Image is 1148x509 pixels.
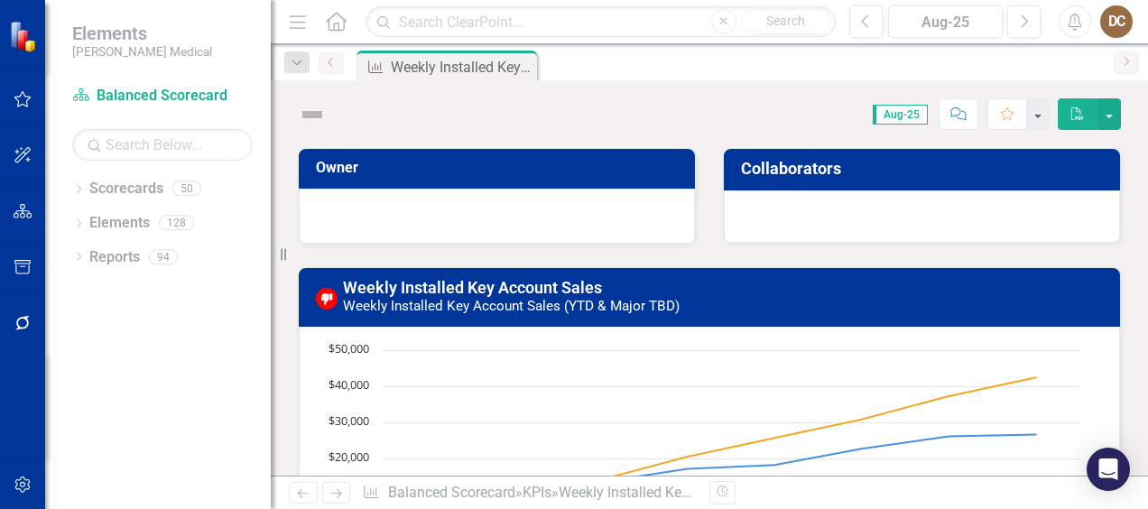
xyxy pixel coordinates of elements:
a: Elements [89,213,150,234]
small: [PERSON_NAME] Medical [72,44,212,59]
img: Not Defined [298,100,327,129]
a: KPIs [523,484,551,501]
span: Aug-25 [873,105,928,125]
a: Balanced Scorecard [388,484,515,501]
text: $20,000 [329,449,369,465]
div: 128 [159,216,194,231]
button: Aug-25 [888,5,1003,38]
button: Search [741,9,831,34]
a: Scorecards [89,179,163,199]
img: Below Target [316,288,338,310]
div: 50 [172,181,201,197]
img: ClearPoint Strategy [9,20,41,51]
a: Balanced Scorecard [72,86,253,106]
div: Open Intercom Messenger [1087,448,1130,491]
text: $30,000 [329,412,369,429]
div: Aug-25 [894,12,996,33]
a: Reports [89,247,140,268]
small: Weekly Installed Key Account Sales (YTD & Major TBD) [343,298,680,314]
span: Elements [72,23,212,44]
div: Weekly Installed Key Account Sales (YTD & Major TBD) [559,484,910,501]
input: Search ClearPoint... [366,6,836,38]
text: $50,000 [329,340,369,356]
h3: Collaborators [741,160,1109,178]
text: $40,000 [329,376,369,393]
input: Search Below... [72,129,253,161]
button: DC [1100,5,1133,38]
a: Weekly Installed Key Account Sales [343,278,602,297]
div: 94 [149,249,178,264]
div: » » [362,483,696,504]
span: Search [766,14,805,28]
h3: Owner [316,160,684,176]
div: Weekly Installed Key Account Sales (YTD & Major TBD) [391,56,532,79]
